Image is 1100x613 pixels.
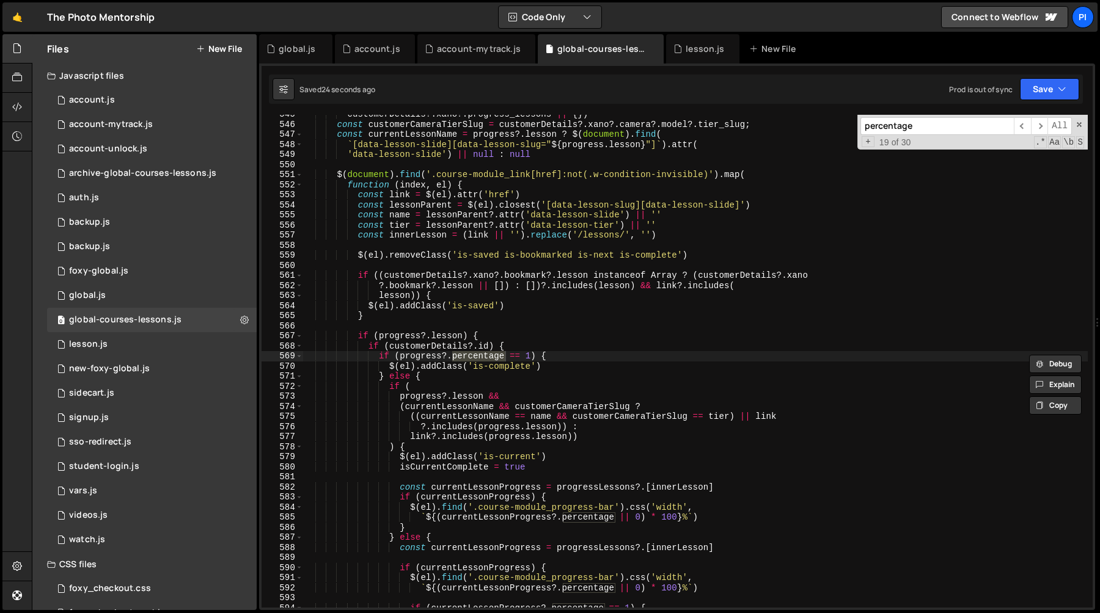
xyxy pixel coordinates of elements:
div: 577 [262,432,303,442]
div: Prod is out of sync [949,84,1013,95]
div: 13533/38978.js [47,479,257,503]
div: 570 [262,361,303,372]
div: 563 [262,291,303,301]
span: Toggle Replace mode [862,136,875,148]
span: ​ [1014,117,1031,135]
div: 549 [262,150,303,160]
div: 586 [262,523,303,533]
button: Copy [1029,396,1082,415]
div: 554 [262,200,303,211]
a: 🤙 [2,2,32,32]
div: 13533/38507.css [47,576,257,601]
div: 564 [262,301,303,311]
div: Pi [1072,6,1094,28]
div: 13533/39483.js [47,283,257,308]
div: 560 [262,261,303,271]
div: 13533/40053.js [47,357,257,381]
h2: Files [47,42,69,56]
div: 553 [262,190,303,200]
div: CSS files [32,552,257,576]
div: 582 [262,482,303,493]
div: account.js [69,95,115,106]
div: lesson.js [686,43,724,55]
div: 588 [262,543,303,553]
div: 556 [262,220,303,231]
div: videos.js [69,510,108,521]
div: 13533/42246.js [47,503,257,528]
span: CaseSensitive Search [1048,136,1061,148]
div: 562 [262,281,303,291]
div: 13533/45030.js [47,234,257,259]
div: 575 [262,412,303,422]
div: 13533/35292.js [47,308,257,332]
div: 13533/45031.js [47,210,257,234]
div: vars.js [69,485,97,496]
div: 24 seconds ago [321,84,375,95]
div: 13533/38527.js [47,528,257,552]
div: 547 [262,129,303,140]
div: foxy_checkout.css [69,583,151,594]
div: 579 [262,452,303,462]
div: 13533/38628.js [47,112,257,137]
div: 574 [262,402,303,412]
div: signup.js [69,412,109,423]
div: watch.js [69,534,105,545]
span: Whole Word Search [1062,136,1075,148]
div: global.js [69,290,106,301]
div: 13533/35364.js [47,405,257,430]
div: foxy-global.js [69,266,128,277]
div: 545 [262,109,303,120]
div: 584 [262,502,303,513]
div: The Photo Mentorship [47,10,155,24]
div: 548 [262,140,303,150]
div: 580 [262,462,303,473]
button: New File [196,44,242,54]
div: global-courses-lessons.js [557,43,649,55]
a: Connect to Webflow [941,6,1068,28]
div: New File [749,43,801,55]
div: 593 [262,593,303,603]
span: RegExp Search [1034,136,1047,148]
button: Debug [1029,355,1082,373]
div: 551 [262,170,303,180]
div: account.js [354,43,400,55]
span: Search In Selection [1076,136,1084,148]
div: 561 [262,270,303,281]
div: 546 [262,120,303,130]
div: 589 [262,553,303,563]
div: 583 [262,492,303,502]
div: account-mytrack.js [437,43,521,55]
div: 576 [262,422,303,432]
div: 13533/43446.js [47,381,257,405]
div: 590 [262,563,303,573]
div: lesson.js [69,339,108,350]
div: 555 [262,210,303,220]
div: 585 [262,512,303,523]
div: 13533/34220.js [47,88,257,112]
div: auth.js [69,192,99,203]
button: Save [1020,78,1079,100]
div: backup.js [69,241,110,252]
div: account-mytrack.js [69,119,153,130]
div: 566 [262,321,303,332]
div: 13533/47004.js [47,430,257,454]
div: 569 [262,351,303,361]
div: 13533/41206.js [47,137,257,161]
div: 13533/34034.js [47,186,257,210]
div: 550 [262,160,303,170]
div: 557 [262,230,303,241]
span: Alt-Enter [1047,117,1072,135]
span: ​ [1031,117,1048,135]
div: 13533/34219.js [47,259,257,283]
div: 552 [262,180,303,190]
div: new-foxy-global.js [69,363,150,374]
input: Search for [860,117,1014,135]
div: 592 [262,583,303,593]
div: global-courses-lessons.js [69,314,182,325]
span: 19 of 30 [875,137,916,148]
div: student-login.js [69,461,139,472]
div: 591 [262,573,303,583]
div: global.js [279,43,315,55]
button: Explain [1029,375,1082,394]
div: 572 [262,382,303,392]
